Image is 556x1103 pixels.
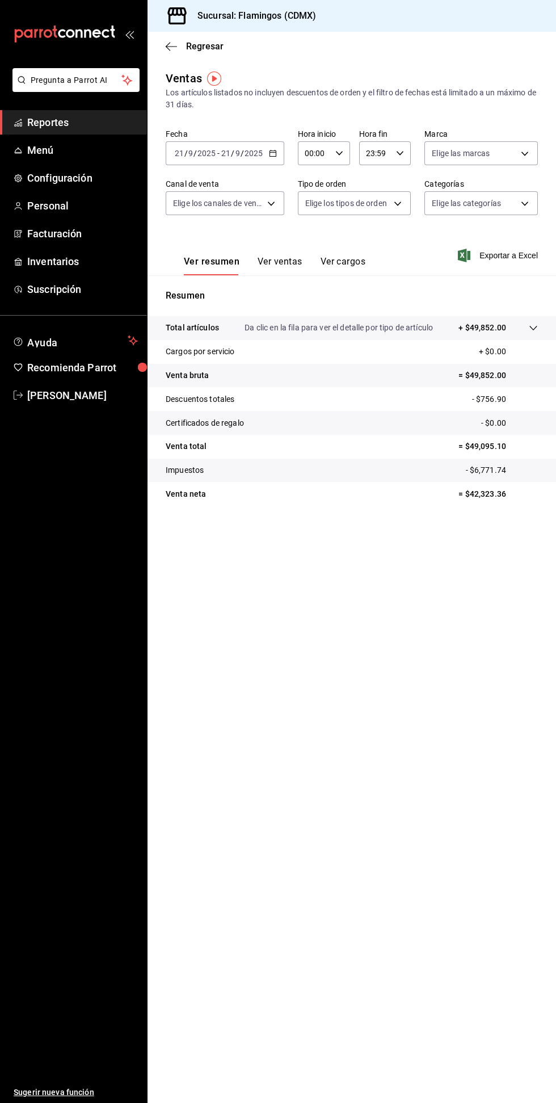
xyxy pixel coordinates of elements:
[305,198,387,209] span: Elige los tipos de orden
[321,256,366,275] button: Ver cargos
[27,170,138,186] span: Configuración
[188,9,316,23] h3: Sucursal: Flamingos (CDMX)
[184,256,239,275] button: Ver resumen
[166,488,206,500] p: Venta neta
[27,198,138,213] span: Personal
[12,68,140,92] button: Pregunta a Parrot AI
[27,282,138,297] span: Suscripción
[207,72,221,86] img: Tooltip marker
[166,464,204,476] p: Impuestos
[31,74,122,86] span: Pregunta a Parrot AI
[188,149,193,158] input: --
[197,149,216,158] input: ----
[166,70,202,87] div: Ventas
[424,130,538,138] label: Marca
[466,464,538,476] p: - $6,771.74
[166,41,224,52] button: Regresar
[472,393,538,405] p: - $756.90
[27,254,138,269] span: Inventarios
[481,417,538,429] p: - $0.00
[432,198,501,209] span: Elige las categorías
[258,256,302,275] button: Ver ventas
[173,198,263,209] span: Elige los canales de venta
[184,149,188,158] span: /
[458,441,538,452] p: = $49,095.10
[231,149,234,158] span: /
[27,388,138,403] span: [PERSON_NAME]
[27,334,123,347] span: Ayuda
[166,322,219,334] p: Total artículos
[221,149,231,158] input: --
[27,115,138,130] span: Reportes
[27,360,138,375] span: Recomienda Parrot
[217,149,220,158] span: -
[125,30,134,39] button: open_drawer_menu
[166,346,235,358] p: Cargos por servicio
[166,393,234,405] p: Descuentos totales
[244,149,263,158] input: ----
[166,441,207,452] p: Venta total
[166,130,284,138] label: Fecha
[458,322,506,334] p: + $49,852.00
[479,346,538,358] p: + $0.00
[424,180,538,188] label: Categorías
[298,130,350,138] label: Hora inicio
[27,142,138,158] span: Menú
[186,41,224,52] span: Regresar
[245,322,433,334] p: Da clic en la fila para ver el detalle por tipo de artículo
[166,180,284,188] label: Canal de venta
[184,256,365,275] div: navigation tabs
[241,149,244,158] span: /
[8,82,140,94] a: Pregunta a Parrot AI
[359,130,411,138] label: Hora fin
[27,226,138,241] span: Facturación
[298,180,411,188] label: Tipo de orden
[193,149,197,158] span: /
[174,149,184,158] input: --
[166,417,244,429] p: Certificados de regalo
[166,87,538,111] div: Los artículos listados no incluyen descuentos de orden y el filtro de fechas está limitado a un m...
[460,249,538,262] button: Exportar a Excel
[166,370,209,381] p: Venta bruta
[166,289,538,303] p: Resumen
[458,488,538,500] p: = $42,323.36
[458,370,538,381] p: = $49,852.00
[235,149,241,158] input: --
[14,1087,138,1098] span: Sugerir nueva función
[432,148,490,159] span: Elige las marcas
